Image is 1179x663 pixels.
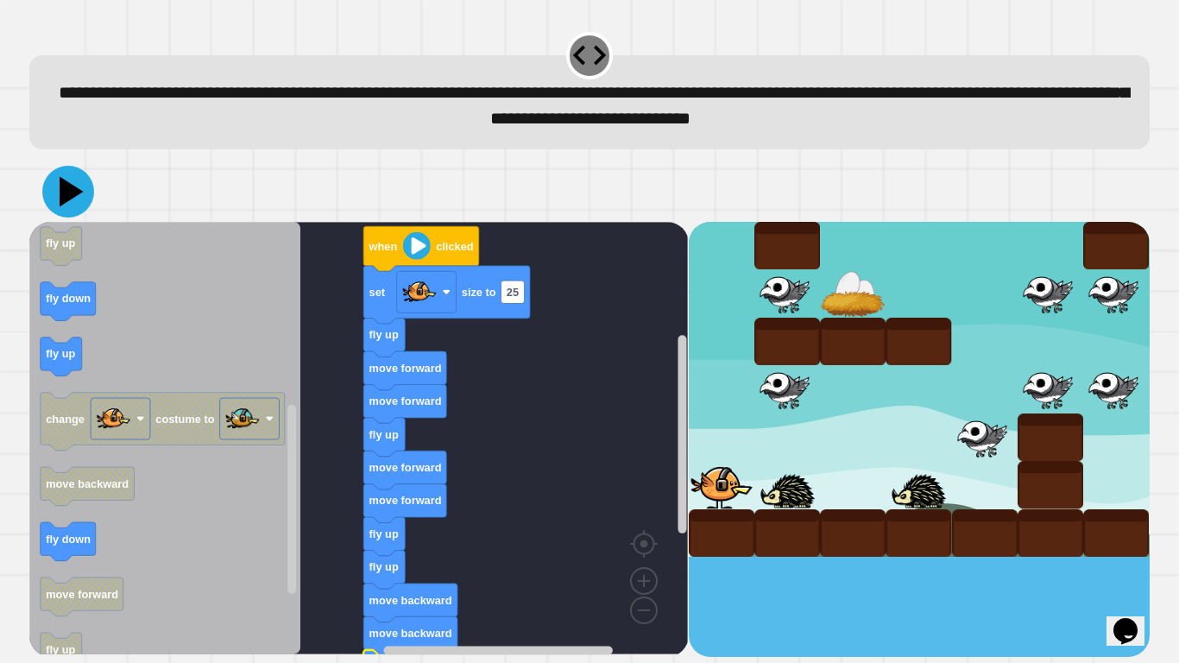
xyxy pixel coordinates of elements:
[46,643,75,656] text: fly up
[46,292,91,305] text: fly down
[369,362,442,375] text: move forward
[369,527,399,540] text: fly up
[46,477,129,490] text: move backward
[369,461,442,474] text: move forward
[46,347,75,360] text: fly up
[29,222,688,657] div: Blockly Workspace
[369,494,442,507] text: move forward
[156,413,215,426] text: costume to
[462,286,496,299] text: size to
[369,593,452,606] text: move backward
[1106,594,1162,646] iframe: chat widget
[369,286,386,299] text: set
[507,286,519,299] text: 25
[46,237,75,249] text: fly up
[369,239,398,252] text: when
[369,427,399,440] text: fly up
[369,395,442,407] text: move forward
[46,588,118,601] text: move forward
[369,627,452,640] text: move backward
[369,560,399,573] text: fly up
[46,533,91,546] text: fly down
[46,413,85,426] text: change
[436,239,473,252] text: clicked
[369,328,399,341] text: fly up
